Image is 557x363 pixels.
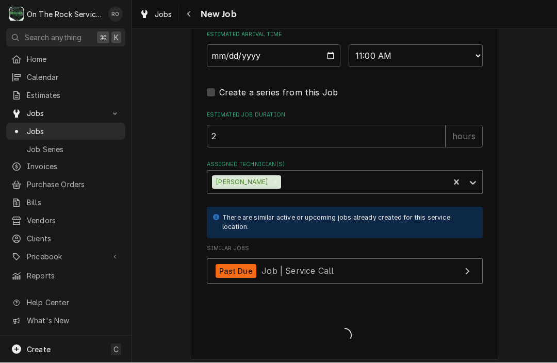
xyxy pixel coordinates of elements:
[207,161,483,194] div: Assigned Technician(s)
[9,7,24,22] div: On The Rock Services's Avatar
[6,158,125,175] a: Invoices
[216,265,256,278] div: Past Due
[27,345,51,354] span: Create
[9,7,24,22] div: O
[27,54,120,65] span: Home
[207,245,483,253] span: Similar Jobs
[100,32,107,43] span: ⌘
[446,125,483,148] div: hours
[108,7,123,22] div: Rich Ortega's Avatar
[6,51,125,68] a: Home
[6,105,125,122] a: Go to Jobs
[27,316,119,326] span: What's New
[27,144,120,155] span: Job Series
[181,6,198,23] button: Navigate back
[207,31,483,39] label: Estimated Arrival Time
[27,197,120,208] span: Bills
[27,90,120,101] span: Estimates
[6,29,125,47] button: Search anything⌘K
[219,87,338,99] label: Create a series from this Job
[25,32,81,43] span: Search anything
[198,8,237,22] span: New Job
[27,234,120,244] span: Clients
[349,45,483,68] select: Time Select
[212,176,270,189] div: [PERSON_NAME]
[207,31,483,68] div: Estimated Arrival Time
[6,268,125,285] a: Reports
[135,6,176,23] a: Jobs
[6,230,125,247] a: Clients
[6,312,125,329] a: Go to What's New
[27,161,120,172] span: Invoices
[207,111,483,120] label: Estimated Job Duration
[27,9,103,20] div: On The Rock Services
[27,298,119,308] span: Help Center
[207,259,483,284] a: View Job
[207,245,483,289] div: Similar Jobs
[27,72,120,83] span: Calendar
[222,213,472,233] div: There are similar active or upcoming jobs already created for this service location.
[114,32,119,43] span: K
[270,176,281,189] div: Remove Ray Beals
[27,179,120,190] span: Purchase Orders
[27,252,105,262] span: Pricebook
[27,108,105,119] span: Jobs
[6,87,125,104] a: Estimates
[27,126,120,137] span: Jobs
[207,45,341,68] input: Date
[6,194,125,211] a: Bills
[6,212,125,229] a: Vendors
[6,249,125,266] a: Go to Pricebook
[113,344,119,355] span: C
[6,123,125,140] a: Jobs
[27,216,120,226] span: Vendors
[155,9,172,20] span: Jobs
[261,266,334,276] span: Job | Service Call
[27,271,120,282] span: Reports
[6,141,125,158] a: Job Series
[6,69,125,86] a: Calendar
[207,161,483,169] label: Assigned Technician(s)
[6,294,125,311] a: Go to Help Center
[6,176,125,193] a: Purchase Orders
[207,325,483,347] span: Loading...
[207,111,483,148] div: Estimated Job Duration
[108,7,123,22] div: RO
